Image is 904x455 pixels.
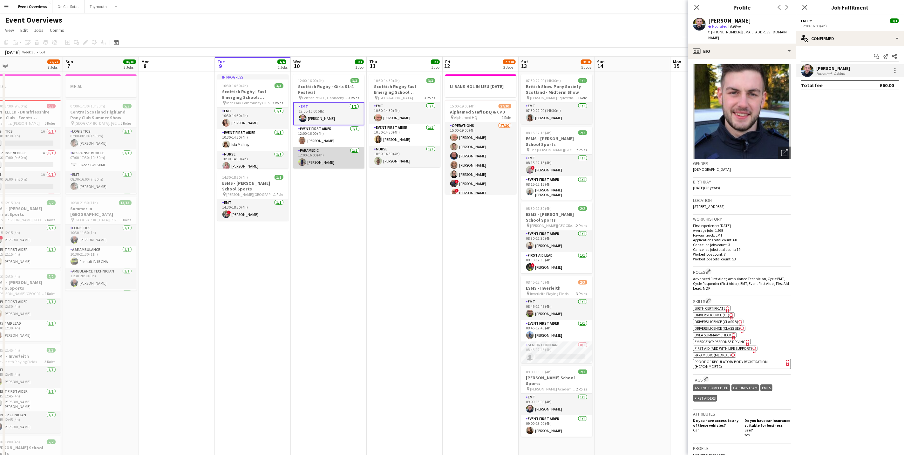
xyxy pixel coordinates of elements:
app-card-role: Paramedic1/1 [65,193,137,214]
span: 3/3 [47,348,56,353]
span: Sun [597,59,605,65]
a: Jobs [31,26,46,34]
div: 7 Jobs [48,65,60,70]
h3: ESMS - [PERSON_NAME] School Sports [217,180,289,192]
app-card-role: EMT1/109:00-13:00 (4h)[PERSON_NAME] [521,394,592,415]
span: 3/3 [350,78,359,83]
app-card-role: Paramedic1/112:00-16:00 (4h)[PERSON_NAME] [293,147,364,169]
span: 1/1 [275,175,283,180]
span: 10:30-14:30 (4h) [222,83,248,88]
span: 2/3 [578,280,587,285]
app-job-card: 10:30-14:30 (4h)3/3Scottish Rugby East Emerging School Championships | Meggetland [GEOGRAPHIC_DAT... [369,74,440,167]
span: [GEOGRAPHIC_DATA][PERSON_NAME], [GEOGRAPHIC_DATA] [75,217,121,222]
app-card-role: EMT1/107:30-22:00 (14h30m)[PERSON_NAME] [521,102,592,124]
span: Not rated [712,24,727,29]
span: [PERSON_NAME][GEOGRAPHIC_DATA] [227,192,274,197]
span: 3 Roles [425,95,435,100]
span: Drivers Licence (Class B) [695,319,738,324]
span: Inverleith Playing Fields [530,291,569,296]
h3: Gender [693,161,791,166]
div: Confirmed [796,31,904,46]
span: 15:00-19:00 (4h) [450,104,476,108]
span: 08:30-12:30 (4h) [526,206,552,211]
h5: Do you have car insurance suitable for business use? [744,418,791,432]
h3: ESMS - Inverleith [521,285,592,291]
app-card-role: First Aid Lead1/108:30-12:30 (4h)![PERSON_NAME] [521,252,592,273]
span: Fri [445,59,450,65]
h3: Summer in [GEOGRAPHIC_DATA] [65,206,137,217]
div: 2 Jobs [278,65,288,70]
span: 2/2 [47,439,56,444]
span: 8 Roles [121,217,132,222]
span: Sat [521,59,528,65]
span: 08:45-12:45 (4h) [526,280,552,285]
app-card-role: Event First Aider6/6 [65,289,137,357]
div: [PERSON_NAME] [708,18,751,24]
span: Inch Park Community Club [227,100,270,105]
span: 8 [140,62,150,70]
h3: Attributes [693,411,791,417]
span: 2/2 [578,130,587,135]
h3: [PERSON_NAME] School Sports [521,375,592,386]
h3: Birthday [693,179,791,185]
h3: Alphamed Staff BBQ & CPD [445,109,516,115]
div: In progress [217,74,289,79]
div: 10:30-21:30 (11h)13/13Summer in [GEOGRAPHIC_DATA] [GEOGRAPHIC_DATA][PERSON_NAME], [GEOGRAPHIC_DAT... [65,196,137,291]
app-job-card: 09:00-13:00 (4h)2/2[PERSON_NAME] School Sports [PERSON_NAME] Academy Playing Fields2 RolesEMT1/10... [521,366,592,437]
span: ! [531,166,535,170]
div: 2 Jobs [503,65,515,70]
span: [GEOGRAPHIC_DATA], [GEOGRAPHIC_DATA] [75,121,121,126]
h3: LI BANK HOL IN LIEU [DATE] [445,84,516,89]
div: 08:30-12:30 (4h)2/2ESMS - [PERSON_NAME] School Sports [PERSON_NAME][GEOGRAPHIC_DATA]2 RolesEvent ... [521,202,592,273]
span: 9/10 [581,59,592,64]
div: 3 Jobs [124,65,136,70]
span: 27/30 [503,59,516,64]
h3: Scottish Rugby | East Emerging Schools Championships | [GEOGRAPHIC_DATA] [217,89,289,100]
a: Comms [47,26,67,34]
h3: Profile [693,445,791,451]
div: [DATE] [5,49,20,55]
div: 0.68mi [833,71,846,76]
h3: ESMS - [PERSON_NAME] School Sports [521,211,592,223]
app-card-role: Event First Aider1/110:30-14:30 (4h)[PERSON_NAME] [369,124,440,146]
span: 12:00-16:00 (4h) [298,78,324,83]
app-job-card: 14:30-18:30 (4h)1/1ESMS - [PERSON_NAME] School Sports [PERSON_NAME][GEOGRAPHIC_DATA]1 RoleEMT1/11... [217,171,289,221]
app-job-card: MH AL [65,74,137,97]
div: Not rated [816,71,833,76]
app-card-role: EMT1/110:30-14:30 (4h)[PERSON_NAME] [217,107,289,129]
app-job-card: 08:45-12:45 (4h)2/3ESMS - Inverleith Inverleith Playing Fields3 RolesEMT1/108:45-12:45 (4h)[PERSO... [521,276,592,363]
span: Tue [217,59,225,65]
app-card-role: EMT1/108:15-12:15 (4h)![PERSON_NAME] [521,155,592,176]
p: Average jobs: 1.963 [693,228,791,233]
span: Emergency Response Driving [695,339,745,344]
span: 07:30-22:00 (14h30m) [526,78,561,83]
span: 14 [596,62,605,70]
h3: Skills [693,298,791,304]
app-card-role: Event First Aider1/108:15-12:15 (4h)[PERSON_NAME] [PERSON_NAME] [521,176,592,200]
span: Week 36 [21,50,37,54]
div: First Aiders [693,395,717,402]
span: Sun [65,59,73,65]
div: ASL PVG Completed [693,384,730,391]
div: 07:00-17:30 (10h30m)5/5Central Scotland Highland Pony Club Summer Show [GEOGRAPHIC_DATA], [GEOGRA... [65,100,137,194]
span: Perthshire RFC, Gannochy Sports Pavilion [302,95,349,100]
span: Jobs [34,27,44,33]
span: Mon [673,59,681,65]
span: 3/3 [426,78,435,83]
a: View [3,26,17,34]
app-card-role: Ambulance Technician1/111:30-20:30 (9h)[PERSON_NAME] [65,268,137,289]
span: 2 Roles [45,291,56,296]
div: 5 Jobs [581,65,591,70]
app-job-card: In progress10:30-14:30 (4h)3/3Scottish Rugby | East Emerging Schools Championships | [GEOGRAPHIC_... [217,74,289,169]
span: 2/2 [578,369,587,374]
div: 08:15-12:15 (4h)2/2ESMS - [PERSON_NAME] School Sports The [PERSON_NAME][GEOGRAPHIC_DATA]2 RolesEM... [521,127,592,200]
div: BST [39,50,46,54]
app-card-role: Event First Aider1/109:00-13:00 (4h)[PERSON_NAME] [521,415,592,437]
div: Bio [688,44,796,59]
app-card-role: A&E Ambulance1/110:30-21:30 (11h)Renault LV15 GHA [65,246,137,268]
span: 13 [520,62,528,70]
span: 15 [672,62,681,70]
span: 07:00-17:30 (10h30m) [71,104,105,108]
